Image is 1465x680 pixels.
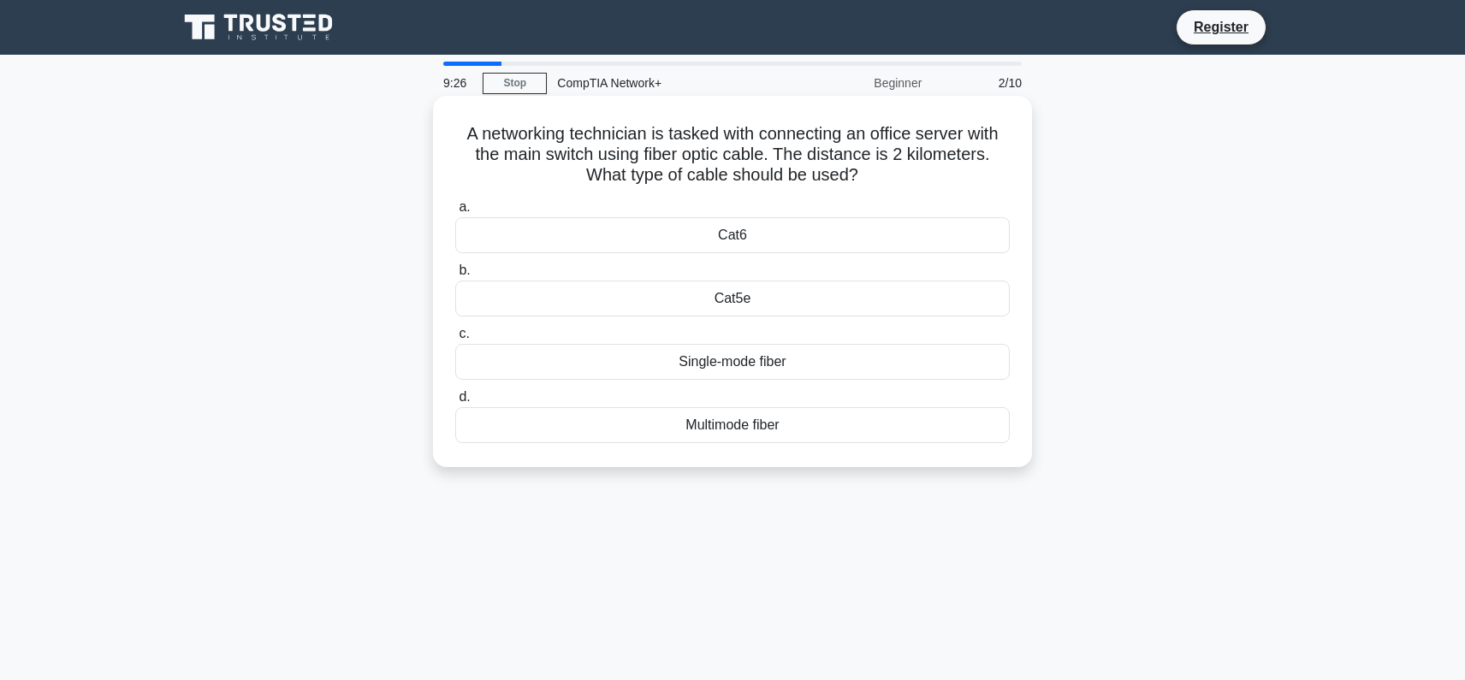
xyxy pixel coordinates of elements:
h5: A networking technician is tasked with connecting an office server with the main switch using fib... [454,123,1011,186]
span: b. [459,263,470,277]
a: Register [1183,16,1259,38]
span: c. [459,326,469,340]
div: CompTIA Network+ [547,66,782,100]
div: Beginner [782,66,932,100]
div: 2/10 [932,66,1032,100]
a: Stop [483,73,547,94]
div: Single-mode fiber [455,344,1010,380]
div: Cat6 [455,217,1010,253]
span: d. [459,389,470,404]
div: Multimode fiber [455,407,1010,443]
span: a. [459,199,470,214]
div: 9:26 [433,66,483,100]
div: Cat5e [455,281,1010,316]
